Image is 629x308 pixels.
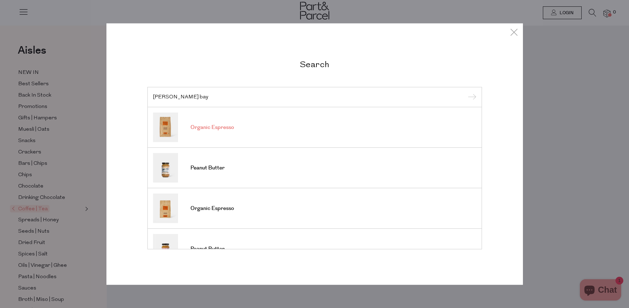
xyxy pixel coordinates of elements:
h2: Search [147,59,482,69]
img: Peanut Butter [153,153,178,183]
span: Peanut Butter [190,164,225,172]
a: Peanut Butter [153,153,476,183]
img: Organic Espresso [153,113,178,142]
span: Organic Espresso [190,124,234,131]
img: Peanut Butter [153,234,178,264]
a: Peanut Butter [153,234,476,264]
span: Organic Espresso [190,205,234,212]
a: Organic Espresso [153,113,476,142]
span: Peanut Butter [190,245,225,253]
a: Organic Espresso [153,194,476,223]
img: Organic Espresso [153,194,178,223]
input: Search [153,94,476,99]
